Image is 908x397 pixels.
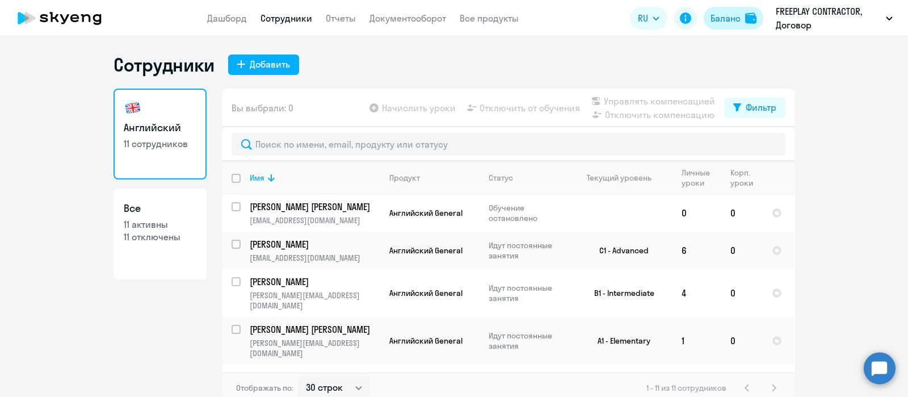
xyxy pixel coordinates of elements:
a: Английский11 сотрудников [113,89,207,179]
p: 11 активны [124,218,196,231]
button: RU [630,7,667,30]
p: [EMAIL_ADDRESS][DOMAIN_NAME] [250,215,380,225]
div: Добавить [250,57,290,71]
div: Статус [489,173,566,183]
p: 11 сотрудников [124,137,196,150]
td: 1 [672,317,721,365]
td: 4 [672,269,721,317]
p: [PERSON_NAME] [250,275,378,288]
a: Дашборд [207,12,247,24]
span: Английский General [389,208,463,218]
p: Обучение остановлено [489,203,566,223]
p: 11 отключены [124,231,196,243]
span: 1 - 11 из 11 сотрудников [646,383,726,393]
td: 0 [721,269,763,317]
div: Имя [250,173,380,183]
button: Фильтр [724,98,785,118]
h3: Все [124,201,196,216]
div: Корп. уроки [730,168,755,188]
span: Английский General [389,288,463,298]
h3: Английский [124,120,196,135]
p: [PERSON_NAME] [250,371,378,383]
p: [PERSON_NAME] [250,238,378,250]
a: Сотрудники [260,12,312,24]
td: 0 [672,194,721,232]
td: 0 [721,317,763,365]
a: Все11 активны11 отключены [113,189,207,279]
div: Имя [250,173,264,183]
a: [PERSON_NAME] [250,275,380,288]
p: Идут постоянные занятия [489,283,566,303]
button: Добавить [228,55,299,75]
p: Идут постоянные занятия [489,240,566,261]
input: Поиск по имени, email, продукту или статусу [232,133,785,156]
span: RU [638,11,648,25]
p: FREEPLAY CONTRACTOR, Договор [776,5,881,32]
td: 6 [672,232,721,269]
div: Личные уроки [682,168,721,188]
div: Текущий уровень [576,173,672,183]
a: Отчеты [326,12,356,24]
div: Фильтр [746,101,776,114]
p: [PERSON_NAME] [PERSON_NAME] [250,323,378,336]
p: [PERSON_NAME][EMAIL_ADDRESS][DOMAIN_NAME] [250,290,380,311]
td: A1 - Elementary [567,317,672,365]
div: Статус [489,173,513,183]
div: Текущий уровень [587,173,651,183]
h1: Сотрудники [113,53,215,76]
div: Корп. уроки [730,168,762,188]
button: Балансbalance [704,7,763,30]
img: balance [745,12,756,24]
a: [PERSON_NAME] [PERSON_NAME] [250,323,380,336]
div: Продукт [389,173,479,183]
td: B1 - Intermediate [567,269,672,317]
div: Продукт [389,173,420,183]
span: Английский General [389,245,463,256]
a: Документооборот [369,12,446,24]
p: [PERSON_NAME][EMAIL_ADDRESS][DOMAIN_NAME] [250,338,380,358]
span: Вы выбрали: 0 [232,101,293,115]
td: C1 - Advanced [567,232,672,269]
td: 0 [721,194,763,232]
p: Идут постоянные занятия [489,331,566,351]
a: [PERSON_NAME] [250,238,380,250]
p: [PERSON_NAME] [PERSON_NAME] [250,200,378,213]
span: Отображать по: [236,383,293,393]
td: 0 [721,232,763,269]
button: FREEPLAY CONTRACTOR, Договор [770,5,898,32]
a: [PERSON_NAME] [PERSON_NAME] [250,200,380,213]
a: [PERSON_NAME] [250,371,380,383]
p: [EMAIL_ADDRESS][DOMAIN_NAME] [250,253,380,263]
div: Баланс [711,11,741,25]
img: english [124,99,142,117]
a: Все продукты [460,12,519,24]
div: Личные уроки [682,168,713,188]
span: Английский General [389,336,463,346]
